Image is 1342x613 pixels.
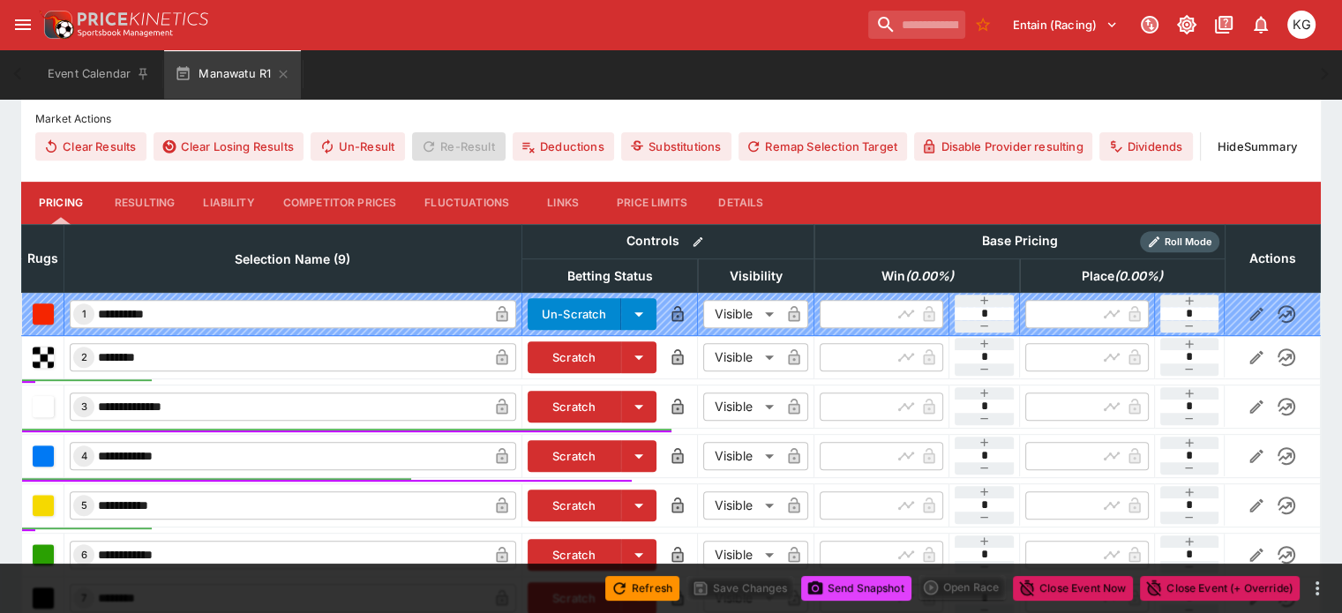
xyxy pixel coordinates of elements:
[738,132,907,161] button: Remap Selection Target
[1114,265,1163,287] em: ( 0.00 %)
[801,576,911,601] button: Send Snapshot
[621,132,731,161] button: Substitutions
[1287,11,1316,39] div: Kevin Gutschlag
[269,182,411,224] button: Competitor Prices
[703,491,780,520] div: Visible
[78,351,91,363] span: 2
[78,499,91,512] span: 5
[78,549,91,561] span: 6
[914,132,1093,161] button: Disable Provider resulting
[528,341,622,373] button: Scratch
[701,182,781,224] button: Details
[603,182,701,224] button: Price Limits
[189,182,268,224] button: Liability
[1282,5,1321,44] button: Kevin Gutschlag
[1208,9,1240,41] button: Documentation
[703,442,780,470] div: Visible
[1140,576,1300,601] button: Close Event (+ Override)
[1062,265,1182,287] span: excl. Emergencies (0.00%)
[78,29,173,37] img: Sportsbook Management
[78,400,91,413] span: 3
[703,343,780,371] div: Visible
[548,265,672,287] span: Betting Status
[528,539,622,571] button: Scratch
[513,132,614,161] button: Deductions
[703,392,780,421] div: Visible
[1134,9,1166,41] button: Connected to PK
[918,575,1006,600] div: split button
[528,298,622,330] button: Un-Scratch
[410,182,523,224] button: Fluctuations
[975,230,1065,252] div: Base Pricing
[528,391,622,422] button: Scratch
[605,576,679,601] button: Refresh
[412,132,505,161] span: Re-Result
[21,182,101,224] button: Pricing
[1099,132,1192,161] button: Dividends
[164,49,301,99] button: Manawatu R1
[1158,235,1219,250] span: Roll Mode
[710,265,802,287] span: Visibility
[1002,11,1128,39] button: Select Tenant
[79,308,90,320] span: 1
[528,440,622,472] button: Scratch
[35,132,146,161] button: Clear Results
[78,12,208,26] img: PriceKinetics
[1208,132,1307,161] button: HideSummary
[78,450,91,462] span: 4
[969,11,997,39] button: No Bookmarks
[686,230,709,253] button: Bulk edit
[7,9,39,41] button: open drawer
[154,132,304,161] button: Clear Losing Results
[868,11,965,39] input: search
[861,265,972,287] span: excl. Emergencies (0.00%)
[703,541,780,569] div: Visible
[1140,231,1219,252] div: Show/hide Price Roll mode configuration.
[37,49,161,99] button: Event Calendar
[1245,9,1277,41] button: Notifications
[521,224,814,258] th: Controls
[1013,576,1133,601] button: Close Event Now
[528,490,622,521] button: Scratch
[703,300,780,328] div: Visible
[101,182,189,224] button: Resulting
[523,182,603,224] button: Links
[22,224,64,292] th: Rugs
[215,249,370,270] span: Selection Name (9)
[904,265,953,287] em: ( 0.00 %)
[311,132,405,161] button: Un-Result
[1171,9,1203,41] button: Toggle light/dark mode
[39,7,74,42] img: PriceKinetics Logo
[1307,578,1328,599] button: more
[35,106,1307,132] label: Market Actions
[1225,224,1320,292] th: Actions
